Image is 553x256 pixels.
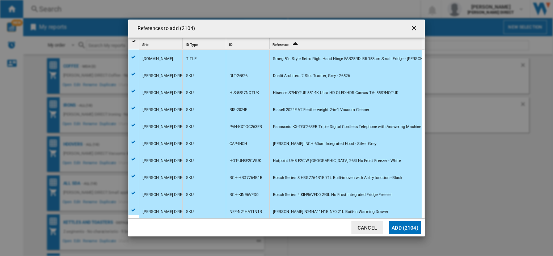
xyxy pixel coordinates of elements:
[273,204,388,220] div: [PERSON_NAME] N24HA11N1B N70 21L Built-In Warming Drawer
[273,102,370,118] div: Bissell 2024E V2 Featherweight 2-in-1 Vacuum Cleaner
[229,187,258,203] div: BCH-KIN96VFD0
[229,43,233,47] span: ID
[229,102,247,118] div: BIS-2024E
[142,43,148,47] span: Site
[273,153,401,169] div: Hotpoint UH8 F2C W [GEOGRAPHIC_DATA] 263l No Frost Freezer - White
[228,38,269,49] div: Sort None
[186,51,197,67] div: TITLE
[186,43,198,47] span: ID Type
[410,25,419,33] ng-md-icon: getI18NText('BUTTONS.CLOSE_DIALOG')
[229,170,262,186] div: BCH-HBG7764B1B
[271,38,422,49] div: Reference Sort Ascending
[351,221,383,234] button: Cancel
[186,85,194,101] div: SKU
[143,153,187,169] div: [PERSON_NAME] DIRECT
[186,119,194,135] div: SKU
[273,187,392,203] div: Bosch Series 4 KIN96VFD0 290L No Frost Integrated Fridge Freezer
[229,204,262,220] div: NEF-N24HA11N1B
[143,136,187,152] div: [PERSON_NAME] DIRECT
[228,38,269,49] div: ID Sort None
[186,187,194,203] div: SKU
[128,20,425,236] md-dialog: References to ...
[273,85,398,101] div: Hisense S7NQTUK 55" 4K Ultra HD QLED HDR Canvas TV- 55S7NQTUK
[273,43,288,47] span: Reference
[184,38,226,49] div: ID Type Sort None
[408,21,422,36] button: getI18NText('BUTTONS.CLOSE_DIALOG')
[273,68,350,84] div: Dualit Architect 2 Slot Toaster, Grey - 26526
[141,38,182,49] div: Sort None
[273,119,421,135] div: Panasonic KX-TGC263EB Triple Digital Cordless Telephone with Answering Machine
[229,153,261,169] div: HOT-UH8F2CWUK
[273,170,402,186] div: Bosch Series 8 HBG7764B1B 71L Built-in oven with Airfry function - Black
[143,187,187,203] div: [PERSON_NAME] DIRECT
[186,170,194,186] div: SKU
[229,136,247,152] div: CAP-INCH
[229,85,259,101] div: HIS-55S7NQTUK
[143,51,173,67] div: [DOMAIN_NAME]
[134,25,195,32] h4: References to add (2104)
[186,153,194,169] div: SKU
[143,204,187,220] div: [PERSON_NAME] DIRECT
[273,136,376,152] div: [PERSON_NAME] INCH 60cm Integrated Hood - Silver Grey
[271,38,422,49] div: Sort Ascending
[184,38,226,49] div: Sort None
[186,136,194,152] div: SKU
[289,43,301,47] span: Sort Ascending
[186,204,194,220] div: SKU
[186,68,194,84] div: SKU
[141,38,182,49] div: Site Sort None
[186,102,194,118] div: SKU
[229,68,248,84] div: DLT-26526
[273,51,454,67] div: Smeg 50s Style Retro Right Hand Hinge FAB28RDLB5 153cm Small Fridge - [PERSON_NAME] - D Rated
[143,85,187,101] div: [PERSON_NAME] DIRECT
[389,221,421,234] button: Add (2104)
[143,170,187,186] div: [PERSON_NAME] DIRECT
[143,119,187,135] div: [PERSON_NAME] DIRECT
[143,102,187,118] div: [PERSON_NAME] DIRECT
[143,68,187,84] div: [PERSON_NAME] DIRECT
[229,119,262,135] div: PAN-KXTGC263EB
